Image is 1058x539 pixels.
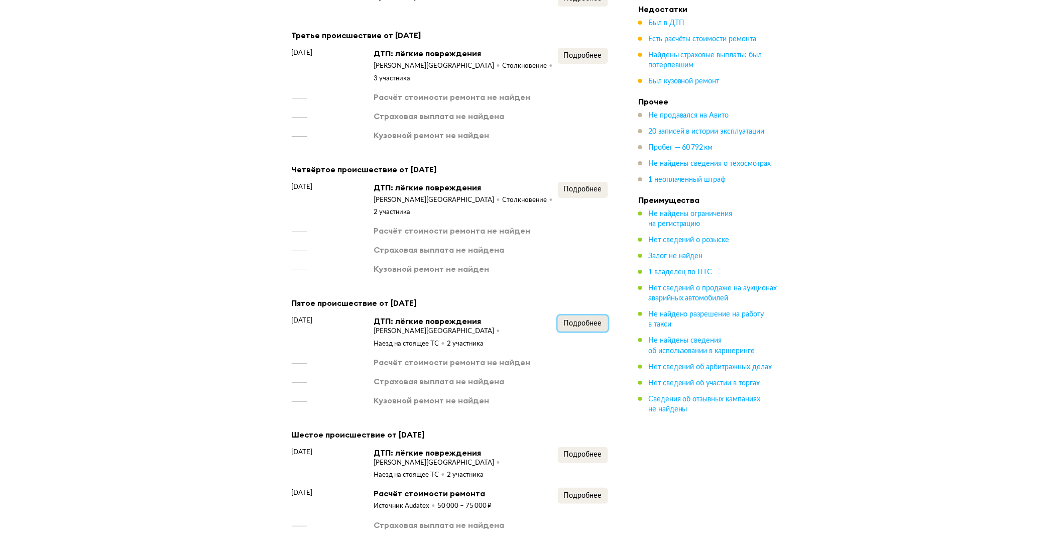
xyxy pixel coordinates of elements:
[558,447,608,463] button: Подробнее
[374,91,531,102] div: Расчёт стоимости ремонта не найден
[447,340,484,349] div: 2 участника
[374,395,490,406] div: Кузовной ремонт не найден
[503,62,555,71] div: Столкновение
[564,492,602,499] span: Подробнее
[374,488,492,499] div: Расчёт стоимости ремонта
[374,447,558,458] div: ДТП: лёгкие повреждения
[648,269,713,276] span: 1 владелец по ПТС
[648,311,764,328] span: Не найдено разрешение на работу в такси
[648,237,730,244] span: Нет сведений о розыске
[648,253,703,260] span: Залог не найден
[374,74,411,83] div: 3 участника
[447,471,484,480] div: 2 участника
[374,471,447,480] div: Наезд на стоящее ТС
[292,163,608,176] div: Четвёртое происшествие от [DATE]
[648,52,762,69] span: Найдены страховые выплаты: был потерпевшим
[374,315,558,327] div: ДТП: лёгкие повреждения
[292,182,313,192] span: [DATE]
[648,78,720,85] span: Был кузовной ремонт
[292,29,608,42] div: Третье происшествие от [DATE]
[648,363,772,370] span: Нет сведений об арбитражных делах
[648,128,765,135] span: 20 записей в истории эксплуатации
[648,337,755,354] span: Не найдены сведения об использовании в каршеринге
[648,144,713,151] span: Пробег — 60 792 км
[558,182,608,198] button: Подробнее
[438,502,492,511] div: 50 000 – 75 000 ₽
[374,130,490,141] div: Кузовной ремонт не найден
[638,96,779,106] h4: Прочее
[374,196,503,205] div: [PERSON_NAME][GEOGRAPHIC_DATA]
[374,111,505,122] div: Страховая выплата не найдена
[374,225,531,236] div: Расчёт стоимости ремонта не найден
[564,186,602,193] span: Подробнее
[374,182,558,193] div: ДТП: лёгкие повреждения
[558,48,608,64] button: Подробнее
[648,36,757,43] span: Есть расчёты стоимости ремонта
[564,52,602,59] span: Подробнее
[374,519,505,530] div: Страховая выплата не найдена
[292,447,313,457] span: [DATE]
[374,459,503,468] div: [PERSON_NAME][GEOGRAPHIC_DATA]
[503,196,555,205] div: Столкновение
[564,320,602,327] span: Подробнее
[648,160,771,167] span: Не найдены сведения о техосмотрах
[292,315,313,326] span: [DATE]
[648,20,684,27] span: Был в ДТП
[292,428,608,441] div: Шестое происшествие от [DATE]
[374,376,505,387] div: Страховая выплата не найдена
[292,48,313,58] span: [DATE]
[374,340,447,349] div: Наезд на стоящее ТС
[648,379,760,386] span: Нет сведений об участии в торгах
[374,263,490,274] div: Кузовной ремонт не найден
[374,357,531,368] div: Расчёт стоимости ремонта не найден
[292,488,313,498] span: [DATE]
[374,48,558,59] div: ДТП: лёгкие повреждения
[648,112,729,119] span: Не продавался на Авито
[374,502,438,511] div: Источник Audatex
[292,296,608,309] div: Пятое происшествие от [DATE]
[564,451,602,458] span: Подробнее
[648,395,761,412] span: Сведения об отзывных кампаниях не найдены
[558,315,608,332] button: Подробнее
[374,62,503,71] div: [PERSON_NAME][GEOGRAPHIC_DATA]
[648,285,777,302] span: Нет сведений о продаже на аукционах аварийных автомобилей
[374,244,505,255] div: Страховая выплата не найдена
[638,195,779,205] h4: Преимущества
[558,488,608,504] button: Подробнее
[374,208,411,217] div: 2 участника
[648,210,733,228] span: Не найдены ограничения на регистрацию
[374,327,503,336] div: [PERSON_NAME][GEOGRAPHIC_DATA]
[638,4,779,14] h4: Недостатки
[648,176,726,183] span: 1 неоплаченный штраф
